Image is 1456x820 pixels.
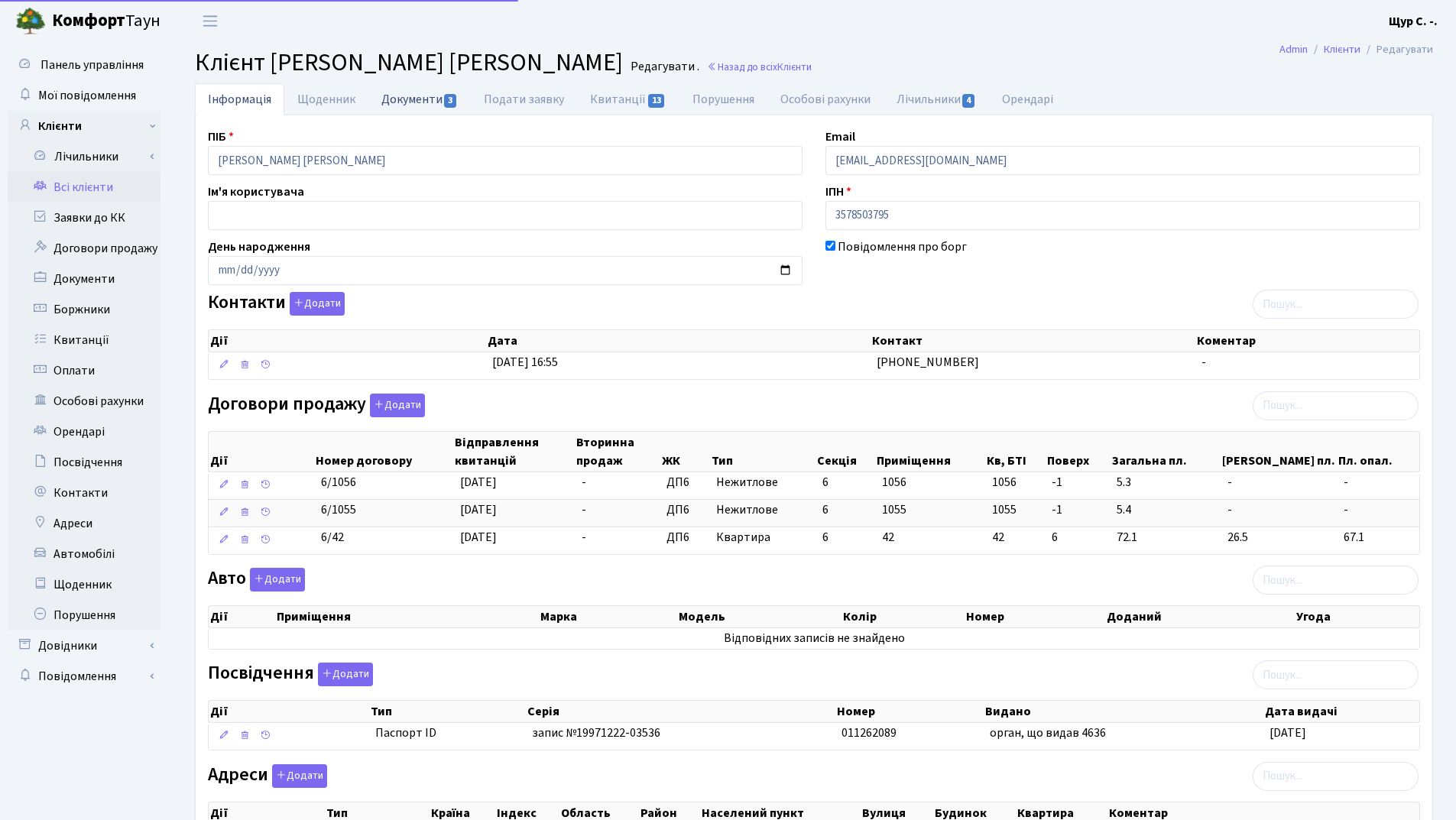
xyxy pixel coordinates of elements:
[208,764,327,788] label: Адреси
[209,606,275,627] th: Дії
[453,432,575,472] th: Відправлення квитанцій
[366,391,425,417] a: Додати
[1227,501,1331,519] span: -
[8,569,161,600] a: Щоденник
[838,238,967,256] label: Повідомлення про борг
[666,529,704,546] span: ДП6
[716,474,810,491] span: Нежитлове
[1253,566,1419,595] input: Пошук...
[835,701,984,722] th: Номер
[375,724,520,742] span: Паспорт ID
[209,330,486,352] th: Дії
[1111,432,1221,472] th: Загальна пл.
[882,501,906,518] span: 1055
[15,6,46,37] img: logo.png
[660,432,710,472] th: ЖК
[962,94,974,108] span: 4
[321,474,356,491] span: 6/1056
[195,45,623,80] span: Клієнт [PERSON_NAME] [PERSON_NAME]
[825,183,851,201] label: ІПН
[1389,13,1438,30] b: Щур С. -.
[208,238,310,256] label: День народження
[486,330,871,352] th: Дата
[767,83,884,115] a: Особові рахунки
[1324,41,1360,57] a: Клієнти
[272,764,327,788] button: Адреси
[8,600,161,630] a: Порушення
[208,568,305,592] label: Авто
[1337,432,1419,472] th: Пл. опал.
[1253,762,1419,791] input: Пошук...
[1227,529,1331,546] span: 26.5
[471,83,577,115] a: Подати заявку
[8,630,161,661] a: Довідники
[825,128,855,146] label: Email
[1052,501,1104,519] span: -1
[716,501,810,519] span: Нежитлове
[526,701,835,722] th: Серія
[1344,474,1413,491] span: -
[370,394,425,417] button: Договори продажу
[321,501,356,518] span: 6/1055
[191,8,229,34] button: Переключити навігацію
[492,354,558,371] span: [DATE] 16:55
[1105,606,1295,627] th: Доданий
[286,290,345,316] a: Додати
[1227,474,1331,491] span: -
[882,474,906,491] span: 1056
[209,628,1419,649] td: Відповідних записів не знайдено
[8,294,161,325] a: Боржники
[841,606,965,627] th: Колір
[8,233,161,264] a: Договори продажу
[460,501,497,518] span: [DATE]
[246,566,305,592] a: Додати
[577,83,679,115] a: Квитанції
[314,432,453,472] th: Номер договору
[8,325,161,355] a: Квитанції
[648,94,665,108] span: 13
[884,83,989,115] a: Лічильники
[992,529,1040,546] span: 42
[1221,432,1337,472] th: [PERSON_NAME] пл.
[8,172,161,203] a: Всі клієнти
[990,724,1106,741] span: орган, що видав 4636
[875,432,985,472] th: Приміщення
[41,57,144,73] span: Панель управління
[582,529,586,546] span: -
[877,354,979,371] span: [PHONE_NUMBER]
[992,501,1040,519] span: 1055
[666,474,704,491] span: ДП6
[8,661,161,692] a: Повідомлення
[208,394,425,417] label: Договори продажу
[1046,432,1111,472] th: Поверх
[8,355,161,386] a: Оплати
[460,529,497,546] span: [DATE]
[1279,41,1308,57] a: Admin
[1360,41,1433,58] li: Редагувати
[290,292,345,316] button: Контакти
[8,416,161,447] a: Орендарі
[284,83,368,115] a: Щоденник
[321,529,344,546] span: 6/42
[209,701,369,722] th: Дії
[716,529,810,546] span: Квартира
[985,432,1046,472] th: Кв, БТІ
[1117,474,1215,491] span: 5.3
[38,87,136,104] span: Мої повідомлення
[707,60,812,74] a: Назад до всіхКлієнти
[52,8,161,34] span: Таун
[532,724,660,741] span: запис №19971222-03536
[8,203,161,233] a: Заявки до КК
[1253,391,1419,420] input: Пошук...
[8,447,161,478] a: Посвідчення
[1052,529,1104,546] span: 6
[1201,354,1206,371] span: -
[1344,529,1413,546] span: 67.1
[1389,12,1438,31] a: Щур С. -.
[989,83,1066,115] a: Орендарі
[679,83,767,115] a: Порушення
[8,80,161,111] a: Мої повідомлення
[268,761,327,788] a: Додати
[666,501,704,519] span: ДП6
[822,501,829,518] span: 6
